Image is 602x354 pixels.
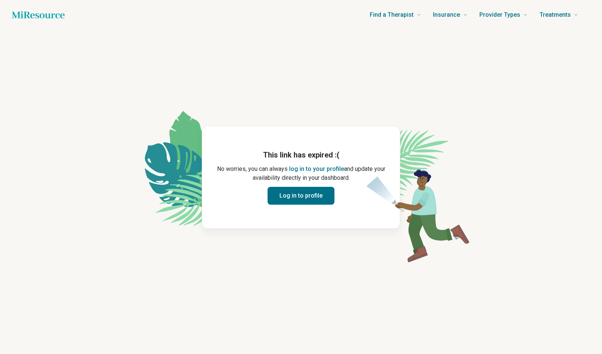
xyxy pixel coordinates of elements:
[540,10,571,20] span: Treatments
[214,150,388,160] h1: This link has expired :(
[370,10,414,20] span: Find a Therapist
[12,7,65,22] a: Home page
[214,165,388,182] p: No worries, you can always and update your availability directly in your dashboard.
[289,165,344,173] button: log in to your profile
[268,187,334,205] button: Log in to profile
[433,10,460,20] span: Insurance
[479,10,520,20] span: Provider Types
